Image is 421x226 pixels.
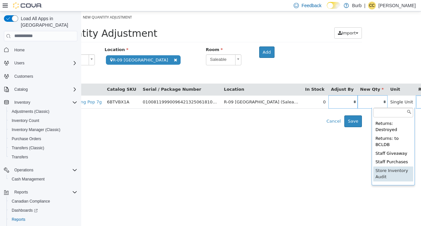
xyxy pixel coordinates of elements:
[12,118,39,123] span: Inventory Count
[6,215,80,224] button: Reports
[9,197,53,205] a: Canadian Compliance
[1,72,80,81] button: Customers
[292,170,332,179] div: Store Supplies
[352,2,362,9] p: Burb
[14,74,33,79] span: Customers
[14,87,28,92] span: Catalog
[14,167,33,173] span: Operations
[1,59,80,68] button: Users
[12,59,77,67] span: Users
[12,199,50,204] span: Canadian Compliance
[9,144,77,152] span: Transfers (Classic)
[12,136,41,141] span: Purchase Orders
[364,2,365,9] p: |
[378,2,416,9] p: [PERSON_NAME]
[9,175,47,183] a: Cash Management
[12,145,44,151] span: Transfers (Classic)
[12,86,30,93] button: Catalog
[12,166,36,174] button: Operations
[12,109,49,114] span: Adjustments (Classic)
[6,134,80,143] button: Purchase Orders
[9,108,52,115] a: Adjustments (Classic)
[9,206,77,214] span: Dashboards
[12,99,33,106] button: Inventory
[9,135,77,143] span: Purchase Orders
[14,60,24,66] span: Users
[12,177,45,182] span: Cash Management
[6,107,80,116] button: Adjustments (Classic)
[6,175,80,184] button: Cash Management
[369,2,375,9] span: CC
[12,217,25,222] span: Reports
[9,197,77,205] span: Canadian Compliance
[9,117,77,125] span: Inventory Count
[6,206,80,215] a: Dashboards
[9,153,77,161] span: Transfers
[9,117,42,125] a: Inventory Count
[14,100,30,105] span: Inventory
[12,59,27,67] button: Users
[1,188,80,197] button: Reports
[12,73,36,80] a: Customers
[9,144,47,152] a: Transfers (Classic)
[12,46,77,54] span: Home
[12,188,31,196] button: Reports
[12,166,77,174] span: Operations
[1,85,80,94] button: Catalog
[6,153,80,162] button: Transfers
[292,138,332,147] div: Staff Giveaway
[368,2,376,9] div: Cooper Carbert
[12,208,38,213] span: Dashboards
[18,15,77,28] span: Load All Apps in [GEOGRAPHIC_DATA]
[6,143,80,153] button: Transfers (Classic)
[1,166,80,175] button: Operations
[1,45,80,55] button: Home
[12,99,77,106] span: Inventory
[12,72,77,80] span: Customers
[12,154,28,160] span: Transfers
[9,175,77,183] span: Cash Management
[301,2,321,9] span: Feedback
[9,135,44,143] a: Purchase Orders
[327,2,340,9] input: Dark Mode
[292,155,332,170] div: Store Inventory Audit
[14,47,25,53] span: Home
[6,116,80,125] button: Inventory Count
[292,146,332,155] div: Staff Purchases
[9,126,63,134] a: Inventory Manager (Classic)
[12,127,60,132] span: Inventory Manager (Classic)
[6,125,80,134] button: Inventory Manager (Classic)
[13,2,42,9] img: Cova
[12,46,27,54] a: Home
[12,86,77,93] span: Catalog
[292,123,332,138] div: Returns: to BCLDB
[292,108,332,123] div: Returns: Destroyed
[12,188,77,196] span: Reports
[9,153,31,161] a: Transfers
[1,98,80,107] button: Inventory
[6,197,80,206] button: Canadian Compliance
[9,126,77,134] span: Inventory Manager (Classic)
[14,190,28,195] span: Reports
[9,216,77,223] span: Reports
[9,206,40,214] a: Dashboards
[9,216,28,223] a: Reports
[9,108,77,115] span: Adjustments (Classic)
